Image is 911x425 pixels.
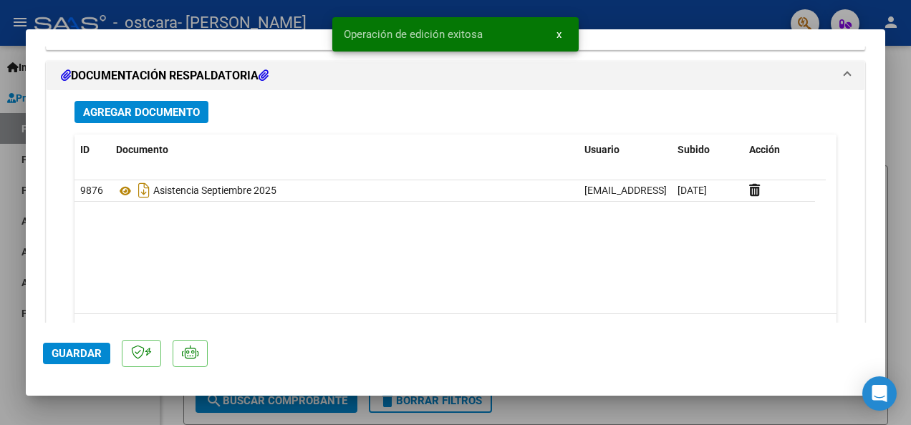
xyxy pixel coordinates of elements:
[110,135,579,165] datatable-header-cell: Documento
[80,144,90,155] span: ID
[61,67,269,84] h1: DOCUMENTACIÓN RESPALDATORIA
[678,144,710,155] span: Subido
[74,101,208,123] button: Agregar Documento
[74,314,837,350] div: 1 total
[545,21,573,47] button: x
[43,343,110,364] button: Guardar
[743,135,815,165] datatable-header-cell: Acción
[672,135,743,165] datatable-header-cell: Subido
[344,27,483,41] span: Operación de edición exitosa
[47,90,864,383] div: DOCUMENTACIÓN RESPALDATORIA
[83,106,200,119] span: Agregar Documento
[678,185,707,196] span: [DATE]
[584,144,620,155] span: Usuario
[116,185,276,197] span: Asistencia Septiembre 2025
[74,135,110,165] datatable-header-cell: ID
[80,185,103,196] span: 9876
[135,179,153,202] i: Descargar documento
[52,347,102,360] span: Guardar
[556,28,561,41] span: x
[749,144,780,155] span: Acción
[579,135,672,165] datatable-header-cell: Usuario
[116,144,168,155] span: Documento
[584,185,832,196] span: [EMAIL_ADDRESS][DOMAIN_NAME] - - [PERSON_NAME]
[862,376,897,411] div: Open Intercom Messenger
[47,62,864,90] mat-expansion-panel-header: DOCUMENTACIÓN RESPALDATORIA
